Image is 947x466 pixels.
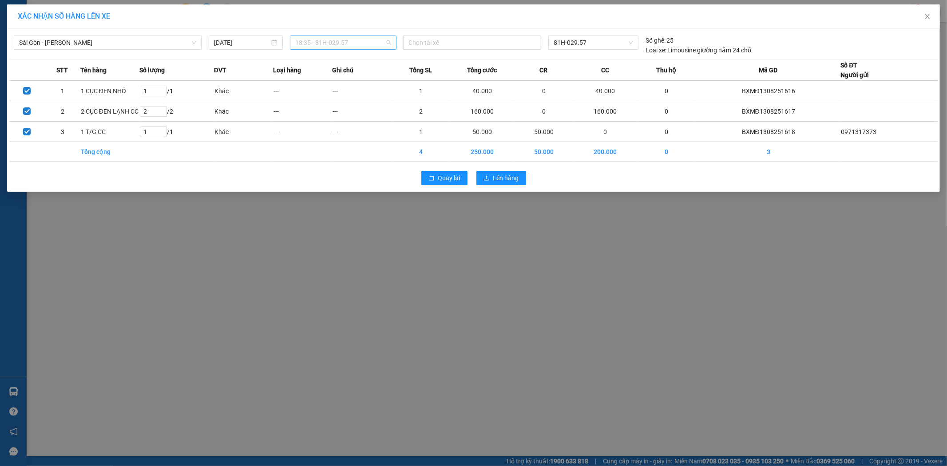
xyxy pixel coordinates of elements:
td: 0 [637,81,696,101]
td: --- [273,122,332,142]
td: 250.000 [450,142,514,162]
input: 13/08/2025 [214,38,269,47]
td: 50.000 [514,122,573,142]
strong: [PERSON_NAME]: [56,25,112,33]
td: --- [273,101,332,122]
span: upload [483,175,490,182]
td: 0 [514,101,573,122]
span: Thu hộ [657,65,677,75]
div: 25 [646,36,674,45]
span: Lên hàng [493,173,519,183]
span: Sài Gòn - Gia Lai [19,36,196,49]
td: BXMĐ1308251616 [696,81,840,101]
span: BX Miền Đông (H) [6,55,115,80]
td: 1 [45,81,80,101]
td: / 1 [139,122,214,142]
td: Khác [214,122,273,142]
span: close [924,13,931,20]
td: BXMĐ1308251617 [696,101,840,122]
td: 0 [637,142,696,162]
td: 160.000 [450,101,514,122]
span: Tổng cước [467,65,497,75]
strong: 0931 600 979 [6,25,48,42]
td: 50.000 [450,122,514,142]
strong: Sài Gòn: [6,25,32,33]
span: Tổng SL [409,65,432,75]
td: 3 [45,122,80,142]
button: uploadLên hàng [476,171,526,185]
td: / 2 [139,101,214,122]
strong: 0901 936 968 [6,43,49,51]
td: Khác [214,101,273,122]
span: Quay lại [438,173,460,183]
td: 1 T/G CC [80,122,139,142]
td: 2 [391,101,450,122]
td: 200.000 [573,142,637,162]
td: 2 [45,101,80,122]
td: 1 [391,81,450,101]
span: 81H-029.57 [554,36,633,49]
strong: 0901 933 179 [56,43,100,51]
span: STT [56,65,68,75]
span: ĐVT [214,65,226,75]
td: 2 CỤC ĐEN LẠNH CC [80,101,139,122]
span: Số lượng [139,65,165,75]
span: CR [539,65,547,75]
span: XÁC NHẬN SỐ HÀNG LÊN XE [18,12,110,20]
td: 0 [573,122,637,142]
td: 0 [637,122,696,142]
td: 40.000 [450,81,514,101]
td: 1 CỤC ĐEN NHỎ [80,81,139,101]
td: 3 [696,142,840,162]
div: Số ĐT Người gửi [841,60,869,80]
td: Tổng cộng [80,142,139,162]
td: --- [273,81,332,101]
td: 0 [514,81,573,101]
button: rollbackQuay lại [421,171,468,185]
button: Close [915,4,940,29]
td: Khác [214,81,273,101]
span: Loại xe: [646,45,666,55]
span: Tên hàng [80,65,107,75]
td: BXMĐ1308251618 [696,122,840,142]
span: 18:35 - 81H-029.57 [295,36,391,49]
td: / 1 [139,81,214,101]
span: CC [601,65,609,75]
span: 0971317373 [841,128,877,135]
span: VP GỬI: [6,55,44,68]
span: Số ghế: [646,36,666,45]
span: ĐỨC ĐẠT GIA LAI [24,8,111,21]
td: 0 [637,101,696,122]
td: 160.000 [573,101,637,122]
span: Loại hàng [273,65,301,75]
td: 40.000 [573,81,637,101]
div: Limousine giường nằm 24 chỗ [646,45,752,55]
td: 1 [391,122,450,142]
span: rollback [428,175,435,182]
strong: 0901 900 568 [56,25,128,42]
td: 50.000 [514,142,573,162]
span: Mã GD [759,65,777,75]
td: 4 [391,142,450,162]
